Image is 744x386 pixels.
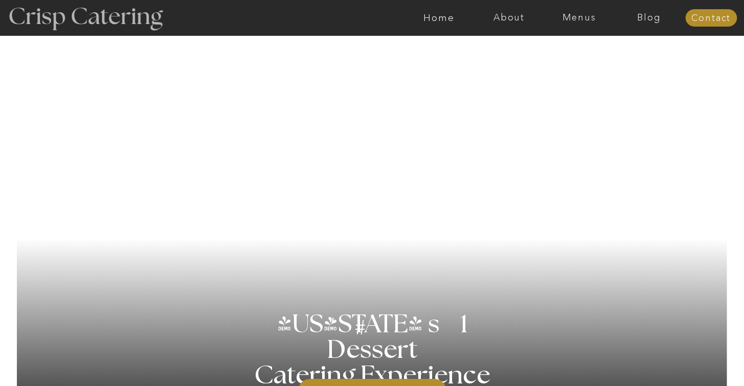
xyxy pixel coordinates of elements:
h3: ' [312,312,354,337]
a: Contact [685,13,737,24]
h3: # [332,317,391,347]
a: About [474,13,544,23]
a: Blog [614,13,684,23]
a: Home [404,13,474,23]
a: Menus [544,13,614,23]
